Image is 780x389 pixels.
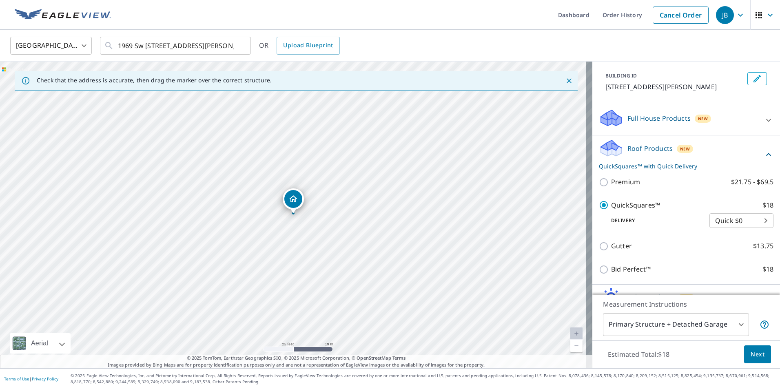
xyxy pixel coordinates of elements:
[599,217,709,224] p: Delivery
[709,209,773,232] div: Quick $0
[716,6,734,24] div: JB
[118,34,234,57] input: Search by address or latitude-longitude
[10,333,71,354] div: Aerial
[753,241,773,251] p: $13.75
[357,355,391,361] a: OpenStreetMap
[603,299,769,309] p: Measurement Instructions
[627,144,673,153] p: Roof Products
[570,327,583,340] a: Current Level 20, Zoom In Disabled
[570,340,583,352] a: Current Level 20, Zoom Out
[601,345,676,363] p: Estimated Total: $18
[731,177,773,187] p: $21.75 - $69.5
[599,288,773,311] div: Solar ProductsNew
[744,345,771,364] button: Next
[611,241,632,251] p: Gutter
[29,333,51,354] div: Aerial
[259,37,340,55] div: OR
[603,313,749,336] div: Primary Structure + Detached Garage
[283,40,333,51] span: Upload Blueprint
[32,376,58,382] a: Privacy Policy
[392,355,406,361] a: Terms
[747,72,767,85] button: Edit building 1
[71,373,776,385] p: © 2025 Eagle View Technologies, Inc. and Pictometry International Corp. All Rights Reserved. Repo...
[283,188,304,214] div: Dropped pin, building 1, Residential property, 1969 SW 3rd Dr Gresham, OR 97080
[680,146,690,152] span: New
[751,349,764,360] span: Next
[605,72,637,79] p: BUILDING ID
[599,139,773,170] div: Roof ProductsNewQuickSquares™ with Quick Delivery
[762,200,773,210] p: $18
[627,292,674,302] p: Solar Products
[698,115,708,122] span: New
[599,162,764,170] p: QuickSquares™ with Quick Delivery
[4,376,29,382] a: Terms of Use
[277,37,339,55] a: Upload Blueprint
[611,200,660,210] p: QuickSquares™
[15,9,111,21] img: EV Logo
[564,75,574,86] button: Close
[762,264,773,274] p: $18
[611,264,651,274] p: Bid Perfect™
[187,355,406,362] span: © 2025 TomTom, Earthstar Geographics SIO, © 2025 Microsoft Corporation, ©
[760,320,769,329] span: Your report will include the primary structure and a detached garage if one exists.
[4,376,58,381] p: |
[653,7,709,24] a: Cancel Order
[611,177,640,187] p: Premium
[599,108,773,132] div: Full House ProductsNew
[37,77,272,84] p: Check that the address is accurate, then drag the marker over the correct structure.
[627,113,691,123] p: Full House Products
[10,34,92,57] div: [GEOGRAPHIC_DATA]
[605,82,744,92] p: [STREET_ADDRESS][PERSON_NAME]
